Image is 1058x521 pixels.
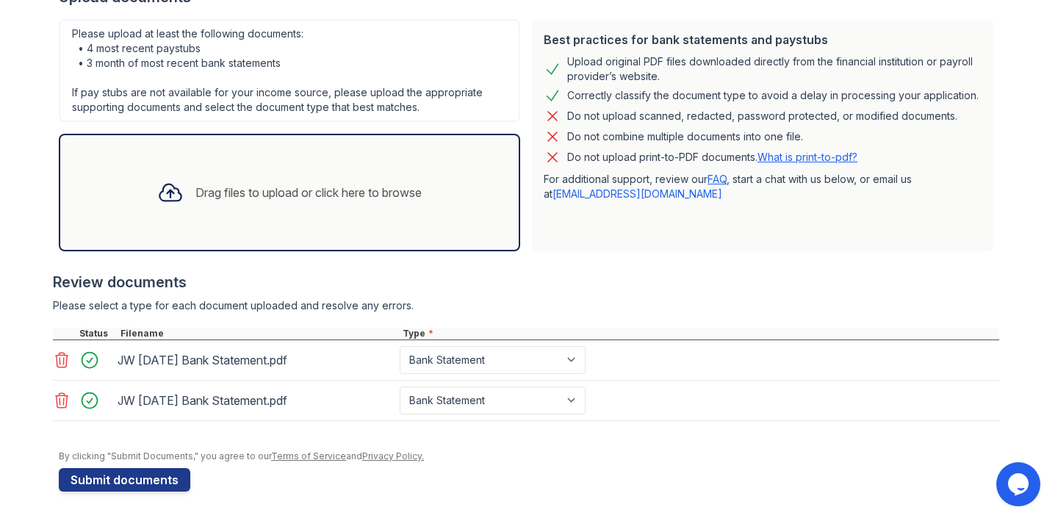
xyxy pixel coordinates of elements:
a: What is print-to-pdf? [757,151,857,163]
div: Do not upload scanned, redacted, password protected, or modified documents. [567,107,957,125]
div: Drag files to upload or click here to browse [195,184,422,201]
button: Submit documents [59,468,190,492]
div: Best practices for bank statements and paystubs [544,31,982,48]
div: JW [DATE] Bank Statement.pdf [118,389,394,412]
div: Type [400,328,999,339]
div: Filename [118,328,400,339]
div: JW [DATE] Bank Statement.pdf [118,348,394,372]
div: Upload original PDF files downloaded directly from the financial institution or payroll provider’... [567,54,982,84]
a: [EMAIL_ADDRESS][DOMAIN_NAME] [553,187,722,200]
p: For additional support, review our , start a chat with us below, or email us at [544,172,982,201]
div: Review documents [53,272,999,292]
div: By clicking "Submit Documents," you agree to our and [59,450,999,462]
div: Please select a type for each document uploaded and resolve any errors. [53,298,999,313]
a: Privacy Policy. [362,450,424,461]
p: Do not upload print-to-PDF documents. [567,150,857,165]
div: Please upload at least the following documents: • 4 most recent paystubs • 3 month of most recent... [59,19,520,122]
div: Status [76,328,118,339]
a: FAQ [708,173,727,185]
a: Terms of Service [271,450,346,461]
div: Do not combine multiple documents into one file. [567,128,803,145]
iframe: chat widget [996,462,1043,506]
div: Correctly classify the document type to avoid a delay in processing your application. [567,87,979,104]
